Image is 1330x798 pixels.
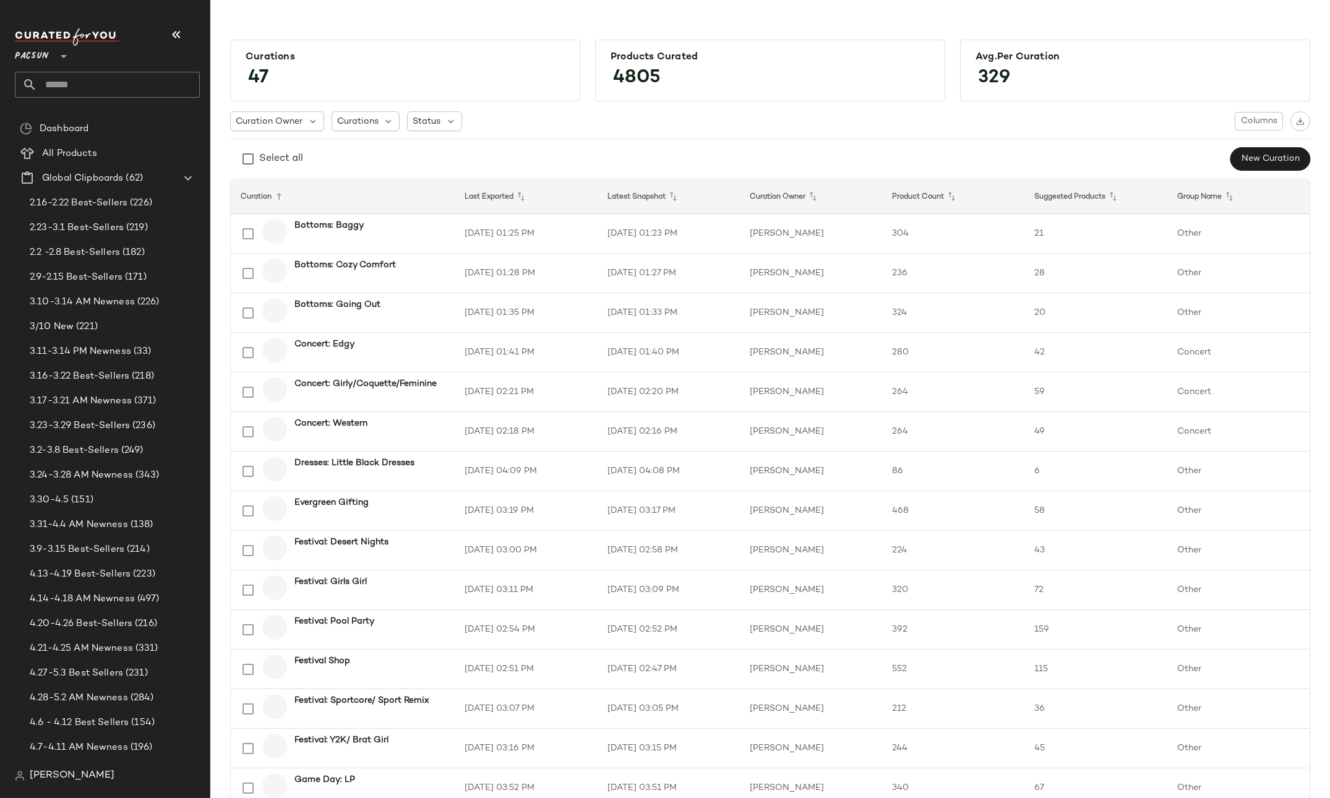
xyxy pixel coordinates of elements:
td: [DATE] 03:05 PM [598,689,740,729]
span: (226) [135,295,160,309]
b: Festival: Desert Nights [294,536,388,549]
div: Select all [259,152,303,166]
span: (138) [128,518,153,532]
span: (231) [123,666,148,680]
td: [DATE] 01:25 PM [455,214,597,254]
span: 2.2 -2.8 Best-Sellers [30,246,120,260]
td: [PERSON_NAME] [740,650,882,689]
td: 49 [1024,412,1167,452]
span: (223) [131,567,155,581]
td: 280 [882,333,1024,372]
span: (171) [122,270,147,285]
td: 59 [1024,372,1167,412]
span: (154) [129,716,155,730]
b: Bottoms: Cozy Comfort [294,259,396,272]
span: 3/10 New [30,320,74,334]
span: (331) [133,641,158,656]
td: [DATE] 02:54 PM [455,610,597,650]
td: 236 [882,254,1024,293]
span: Dashboard [40,122,88,136]
td: 320 [882,570,1024,610]
span: 3.24-3.28 AM Newness [30,468,133,483]
td: 392 [882,610,1024,650]
td: Other [1167,689,1310,729]
span: (221) [74,320,98,334]
span: Columns [1240,116,1277,126]
span: 4.14-4.18 AM Newness [30,592,135,606]
span: (182) [120,246,145,260]
b: Concert: Western [294,417,367,430]
td: Concert [1167,412,1310,452]
td: Other [1167,293,1310,333]
b: Festival Shop [294,654,350,667]
td: Other [1167,729,1310,768]
td: [DATE] 03:19 PM [455,491,597,531]
th: Curation Owner [740,179,882,214]
b: Concert: Girly/Coquette/Feminine [294,377,437,390]
span: 3.9-3.15 Best-Sellers [30,543,124,557]
span: (62) [123,171,143,186]
span: (33) [131,345,152,359]
td: [PERSON_NAME] [740,254,882,293]
span: (284) [128,691,154,705]
th: Latest Snapshot [598,179,740,214]
td: Other [1167,491,1310,531]
div: Curations [246,51,565,63]
span: 4.28-5.2 AM Newness [30,691,128,705]
img: svg%3e [20,122,32,135]
td: [DATE] 02:21 PM [455,372,597,412]
span: (236) [130,419,155,433]
td: Other [1167,570,1310,610]
td: 159 [1024,610,1167,650]
td: 264 [882,412,1024,452]
span: (226) [127,196,152,210]
span: 3.10-3.14 AM Newness [30,295,135,309]
td: [PERSON_NAME] [740,372,882,412]
th: Last Exported [455,179,597,214]
td: Other [1167,214,1310,254]
b: Concert: Edgy [294,338,354,351]
div: Products Curated [611,51,930,63]
span: 4.27-5.3 Best Sellers [30,666,123,680]
button: New Curation [1230,147,1310,171]
td: Concert [1167,333,1310,372]
td: [PERSON_NAME] [740,729,882,768]
td: 58 [1024,491,1167,531]
td: [DATE] 03:11 PM [455,570,597,610]
span: 4.21-4.25 AM Newness [30,641,133,656]
td: 36 [1024,689,1167,729]
td: Other [1167,531,1310,570]
span: 2.9-2.15 Best-Sellers [30,270,122,285]
td: [DATE] 03:17 PM [598,491,740,531]
td: 42 [1024,333,1167,372]
th: Group Name [1167,179,1310,214]
td: 115 [1024,650,1167,689]
td: [DATE] 03:09 PM [598,570,740,610]
span: PacSun [15,42,49,64]
td: [DATE] 01:28 PM [455,254,597,293]
td: [PERSON_NAME] [740,531,882,570]
span: (216) [132,617,157,631]
td: 6 [1024,452,1167,491]
b: Game Day: LP [294,773,355,786]
td: [PERSON_NAME] [740,610,882,650]
span: 4.7-4.11 AM Newness [30,740,128,755]
span: 3.31-4.4 AM Newness [30,518,128,532]
b: Evergreen Gifting [294,496,369,509]
td: [DATE] 03:15 PM [598,729,740,768]
td: 28 [1024,254,1167,293]
td: 72 [1024,570,1167,610]
span: 2.23-3.1 Best-Sellers [30,221,124,235]
td: [DATE] 02:51 PM [455,650,597,689]
span: 47 [236,56,281,100]
th: Product Count [882,179,1024,214]
b: Festival: Y2K/ Brat Girl [294,734,388,747]
b: Festival: Pool Party [294,615,374,628]
td: Concert [1167,372,1310,412]
td: 86 [882,452,1024,491]
span: (497) [135,592,160,606]
span: 4.6 - 4.12 Best Sellers [30,716,129,730]
span: 3.17-3.21 AM Newness [30,394,132,408]
div: Avg.per Curation [976,51,1295,63]
td: [DATE] 01:35 PM [455,293,597,333]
